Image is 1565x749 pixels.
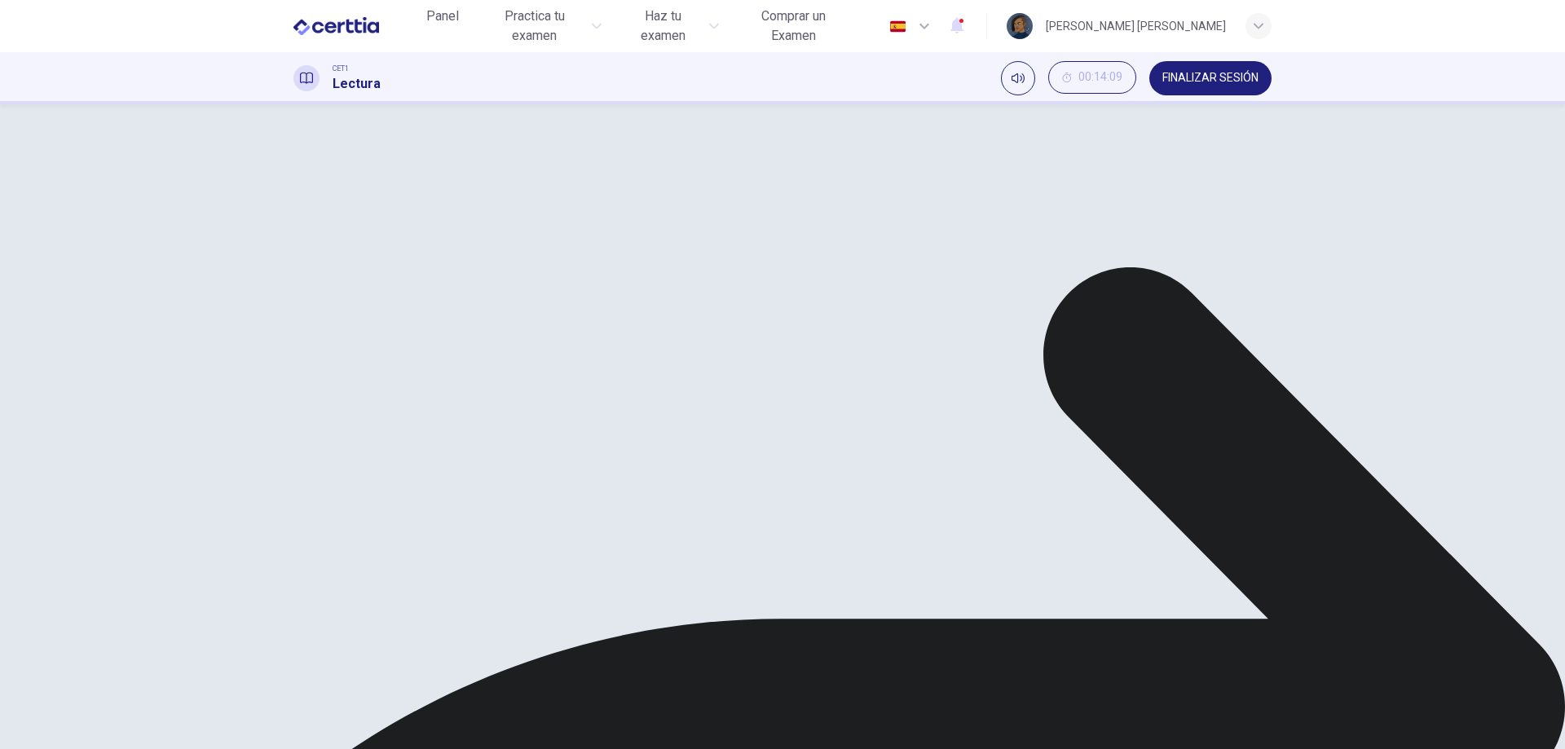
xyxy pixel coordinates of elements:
button: FINALIZAR SESIÓN [1149,61,1272,95]
a: CERTTIA logo [293,10,417,42]
button: Practica tu examen [475,2,609,51]
span: CET1 [333,63,349,74]
div: Silenciar [1001,61,1035,95]
img: Profile picture [1007,13,1033,39]
span: 00:14:09 [1078,71,1122,84]
button: Comprar un Examen [732,2,855,51]
button: Panel [417,2,469,31]
div: [PERSON_NAME] [PERSON_NAME] [1046,16,1226,36]
span: FINALIZAR SESIÓN [1162,72,1259,85]
img: CERTTIA logo [293,10,379,42]
div: Ocultar [1048,61,1136,95]
span: Comprar un Examen [738,7,849,46]
img: es [888,20,908,33]
span: Panel [426,7,459,26]
span: Haz tu examen [621,7,703,46]
a: Panel [417,2,469,51]
span: Practica tu examen [482,7,588,46]
button: Haz tu examen [615,2,725,51]
h1: Lectura [333,74,381,94]
button: 00:14:09 [1048,61,1136,94]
